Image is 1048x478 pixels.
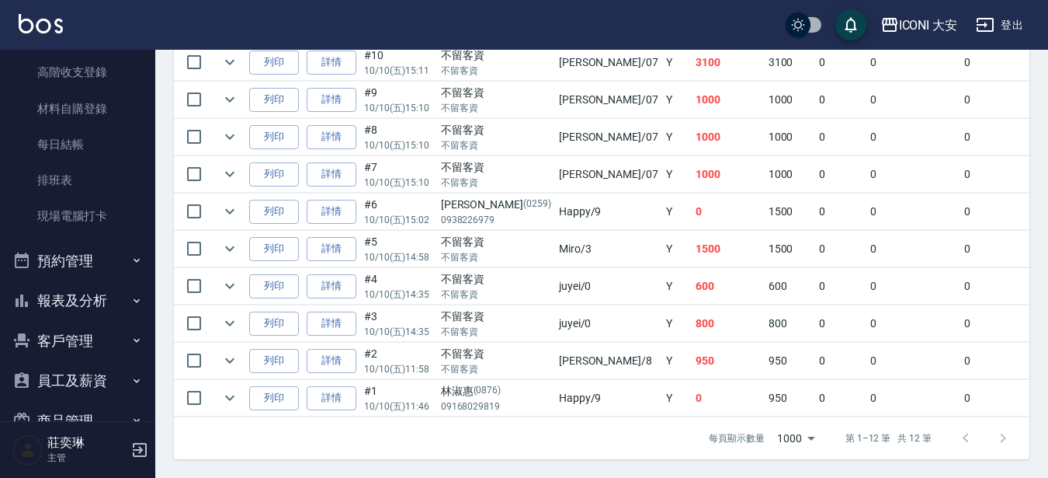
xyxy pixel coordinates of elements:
[307,88,356,112] a: 詳情
[815,231,866,267] td: 0
[249,200,299,224] button: 列印
[218,386,241,410] button: expand row
[709,431,765,445] p: 每頁顯示數量
[555,380,662,417] td: Happy /9
[555,194,662,230] td: Happy /9
[6,198,149,234] a: 現場電腦打卡
[866,343,960,379] td: 0
[360,44,437,81] td: #10
[6,91,149,127] a: 材料自購登錄
[765,380,816,417] td: 950
[441,288,551,302] p: 不留客資
[441,362,551,376] p: 不留客資
[249,349,299,373] button: 列印
[364,213,433,227] p: 10/10 (五) 15:02
[360,194,437,230] td: #6
[765,156,816,193] td: 1000
[815,119,866,155] td: 0
[364,362,433,376] p: 10/10 (五) 11:58
[555,231,662,267] td: Miro /3
[662,44,692,81] td: Y
[6,361,149,401] button: 員工及薪資
[662,305,692,342] td: Y
[866,268,960,305] td: 0
[662,194,692,230] td: Y
[441,122,551,138] div: 不留客資
[307,349,356,373] a: 詳情
[555,156,662,193] td: [PERSON_NAME] /07
[765,343,816,379] td: 950
[218,237,241,260] button: expand row
[218,200,241,223] button: expand row
[47,451,127,465] p: 主管
[662,82,692,118] td: Y
[218,88,241,111] button: expand row
[765,82,816,118] td: 1000
[364,176,433,190] p: 10/10 (五) 15:10
[360,156,437,193] td: #7
[249,312,299,336] button: 列印
[692,231,765,267] td: 1500
[692,305,765,342] td: 800
[815,156,866,193] td: 0
[441,271,551,288] div: 不留客資
[662,156,692,193] td: Y
[692,380,765,417] td: 0
[360,268,437,305] td: #4
[662,119,692,155] td: Y
[692,194,765,230] td: 0
[874,9,964,41] button: ICONI 大安
[555,82,662,118] td: [PERSON_NAME] /07
[662,231,692,267] td: Y
[307,237,356,261] a: 詳情
[249,386,299,410] button: 列印
[360,305,437,342] td: #3
[815,305,866,342] td: 0
[845,431,932,445] p: 第 1–12 筆 共 12 筆
[307,125,356,149] a: 詳情
[441,346,551,362] div: 不留客資
[6,54,149,90] a: 高階收支登錄
[249,51,299,75] button: 列印
[249,274,299,298] button: 列印
[249,237,299,261] button: 列印
[866,231,960,267] td: 0
[815,380,866,417] td: 0
[360,343,437,379] td: #2
[815,194,866,230] td: 0
[218,125,241,148] button: expand row
[970,11,1029,40] button: 登出
[218,349,241,372] button: expand row
[441,159,551,176] div: 不留客資
[249,88,299,112] button: 列印
[866,119,960,155] td: 0
[364,288,433,302] p: 10/10 (五) 14:35
[662,380,692,417] td: Y
[441,101,551,115] p: 不留客資
[555,343,662,379] td: [PERSON_NAME] /8
[765,268,816,305] td: 600
[218,162,241,186] button: expand row
[6,281,149,321] button: 報表及分析
[765,44,816,81] td: 3100
[866,305,960,342] td: 0
[835,9,866,40] button: save
[249,162,299,187] button: 列印
[555,268,662,305] td: juyei /0
[866,44,960,81] td: 0
[441,138,551,152] p: 不留客資
[441,399,551,413] p: 09168029819
[218,312,241,335] button: expand row
[692,268,765,305] td: 600
[441,325,551,339] p: 不留客資
[815,82,866,118] td: 0
[899,16,958,35] div: ICONI 大安
[307,162,356,187] a: 詳情
[692,82,765,118] td: 1000
[866,82,960,118] td: 0
[662,268,692,305] td: Y
[441,64,551,78] p: 不留客資
[6,127,149,162] a: 每日結帳
[19,14,63,33] img: Logo
[771,417,821,459] div: 1000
